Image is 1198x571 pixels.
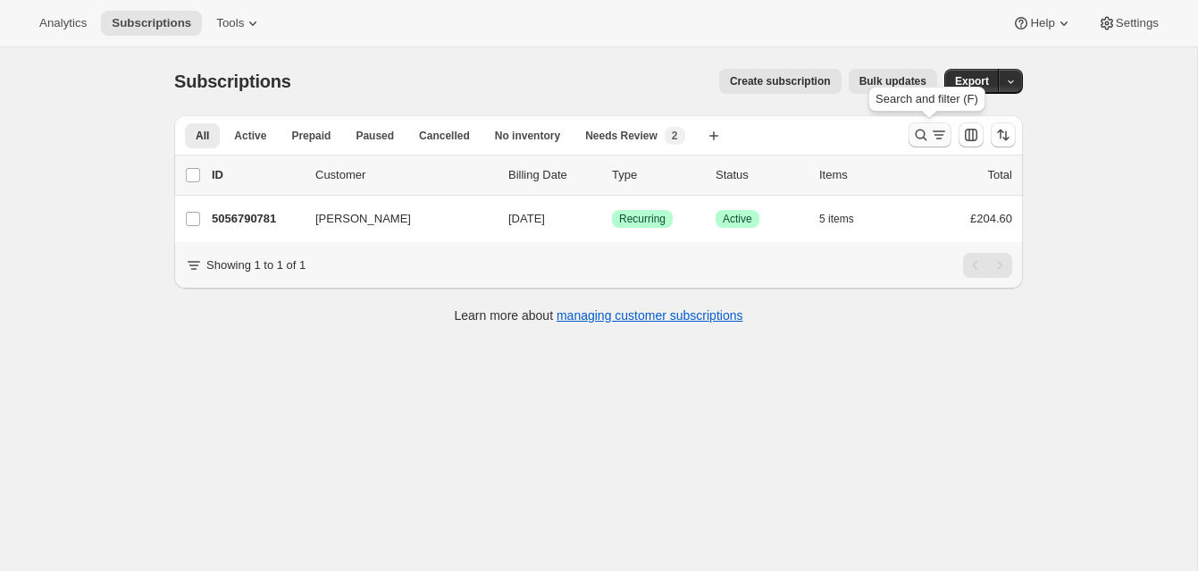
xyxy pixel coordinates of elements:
button: Bulk updates [849,69,937,94]
span: Paused [356,129,394,143]
span: Bulk updates [859,74,926,88]
p: 5056790781 [212,210,301,228]
p: Learn more about [455,306,743,324]
button: [PERSON_NAME] [305,205,483,233]
p: Status [716,166,805,184]
span: Cancelled [419,129,470,143]
button: Tools [205,11,272,36]
span: [PERSON_NAME] [315,210,411,228]
span: Active [723,212,752,226]
span: Analytics [39,16,87,30]
span: No inventory [495,129,560,143]
span: Recurring [619,212,666,226]
button: Analytics [29,11,97,36]
div: 5056790781[PERSON_NAME][DATE]SuccessRecurringSuccessActive5 items£204.60 [212,206,1012,231]
span: Subscriptions [174,71,291,91]
span: Create subscription [730,74,831,88]
button: Create new view [700,123,728,148]
p: Showing 1 to 1 of 1 [206,256,306,274]
span: Export [955,74,989,88]
div: IDCustomerBilling DateTypeStatusItemsTotal [212,166,1012,184]
button: Help [1001,11,1083,36]
span: £204.60 [970,212,1012,225]
p: Billing Date [508,166,598,184]
span: Prepaid [291,129,331,143]
button: Search and filter results [909,122,951,147]
span: Needs Review [585,129,658,143]
p: ID [212,166,301,184]
button: 5 items [819,206,874,231]
span: Settings [1116,16,1159,30]
span: 5 items [819,212,854,226]
button: Settings [1087,11,1169,36]
span: 2 [672,129,678,143]
button: Export [944,69,1000,94]
a: managing customer subscriptions [557,308,743,323]
span: [DATE] [508,212,545,225]
div: Items [819,166,909,184]
p: Customer [315,166,494,184]
nav: Pagination [963,253,1012,278]
p: Total [988,166,1012,184]
span: Subscriptions [112,16,191,30]
button: Customize table column order and visibility [959,122,984,147]
button: Subscriptions [101,11,202,36]
button: Create subscription [719,69,842,94]
button: Sort the results [991,122,1016,147]
span: Tools [216,16,244,30]
span: Help [1030,16,1054,30]
div: Type [612,166,701,184]
span: All [196,129,209,143]
span: Active [234,129,266,143]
